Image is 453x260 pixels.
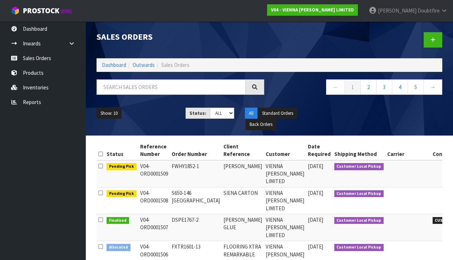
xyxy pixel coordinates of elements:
[264,214,306,241] td: VIENNA [PERSON_NAME] LIMITED
[170,187,222,214] td: S650-146 [GEOGRAPHIC_DATA]
[334,163,384,170] span: Customer Local Pickup
[97,79,246,95] input: Search sales orders
[222,187,264,214] td: SIENA CARTON
[258,108,297,119] button: Standard Orders
[264,187,306,214] td: VIENNA [PERSON_NAME] LIMITED
[308,243,323,250] span: [DATE]
[378,7,417,14] span: [PERSON_NAME]
[308,190,323,196] span: [DATE]
[102,62,126,68] a: Dashboard
[326,79,345,95] a: ←
[275,79,443,97] nav: Page navigation
[360,79,376,95] a: 2
[408,79,424,95] a: 5
[334,244,384,251] span: Customer Local Pickup
[107,190,137,197] span: Pending Pick
[107,217,129,224] span: Finalised
[423,79,442,95] a: →
[11,6,20,15] img: cube-alt.png
[107,163,137,170] span: Pending Pick
[345,79,361,95] a: 1
[161,62,189,68] span: Sales Orders
[189,110,206,116] strong: Status:
[308,163,323,170] span: [DATE]
[334,190,384,197] span: Customer Local Pickup
[170,160,222,187] td: FWHY1852-1
[97,108,122,119] button: Show: 10
[308,216,323,223] span: [DATE]
[170,214,222,241] td: DSPE1767-2
[246,119,276,130] button: Back Orders
[271,7,354,13] strong: V04 - VIENNA [PERSON_NAME] LIMITED
[392,79,408,95] a: 4
[97,32,264,41] h1: Sales Orders
[170,141,222,160] th: Order Number
[138,141,170,160] th: Reference Number
[138,160,170,187] td: V04-ORD0001509
[245,108,257,119] button: All
[23,6,59,15] span: ProStock
[107,244,131,251] span: Allocated
[264,141,306,160] th: Customer
[133,62,155,68] a: Outwards
[222,214,264,241] td: [PERSON_NAME] GLUE
[105,141,138,160] th: Status
[61,8,72,15] small: WMS
[138,187,170,214] td: V04-ORD0001508
[264,160,306,187] td: VIENNA [PERSON_NAME] LIMITED
[138,214,170,241] td: V04-ORD0001507
[334,217,384,224] span: Customer Local Pickup
[418,7,440,14] span: Doubtfire
[376,79,392,95] a: 3
[333,141,386,160] th: Shipping Method
[385,141,431,160] th: Carrier
[222,141,264,160] th: Client Reference
[222,160,264,187] td: [PERSON_NAME]
[306,141,333,160] th: Date Required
